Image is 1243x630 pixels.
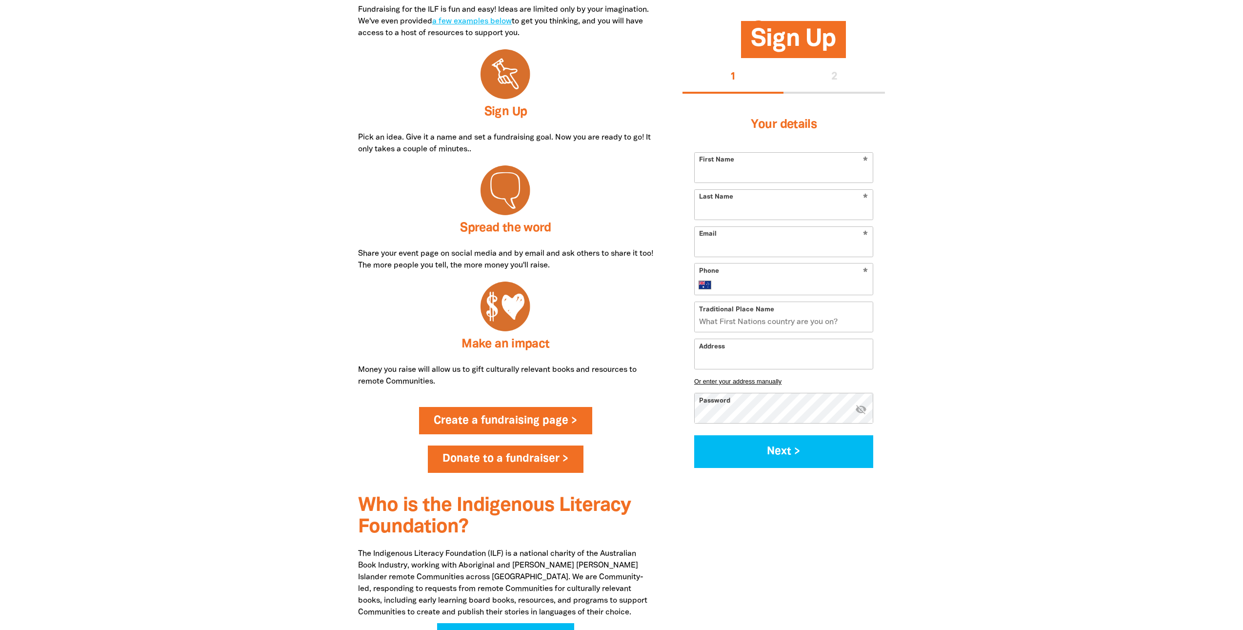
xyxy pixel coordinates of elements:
[432,18,512,25] a: a few examples below
[694,105,873,144] h3: Your details
[358,548,653,618] p: The Indigenous Literacy Foundation (ILF) is a national charity of the Australian Book Industry, w...
[358,364,653,387] p: Money you raise will allow us to gift culturally relevant books and resources to remote Communities.
[855,404,867,415] i: Hide password
[863,268,868,277] i: Required
[682,62,784,94] button: Stage 1
[428,446,584,473] a: Donate to a fundraiser >
[695,303,873,332] input: What First Nations country are you on?
[460,223,551,234] span: Spread the word
[694,378,873,385] button: Or enter your address manually
[358,4,653,39] p: Fundraising for the ILF is fun and easy! Ideas are limited only by your imagination. We've even p...
[855,404,867,417] button: visibility_off
[358,497,631,536] span: Who is the Indigenous Literacy Foundation?
[751,29,836,59] span: Sign Up
[419,407,593,434] a: Create a fundraising page >
[461,339,549,350] span: Make an impact
[358,248,653,271] p: Share your event page on social media and by email and ask others to share it too! The more peopl...
[694,435,873,468] button: Next >
[358,132,653,155] p: Pick an idea. Give it a name and set a fundraising goal. Now you are ready to go! It only takes a...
